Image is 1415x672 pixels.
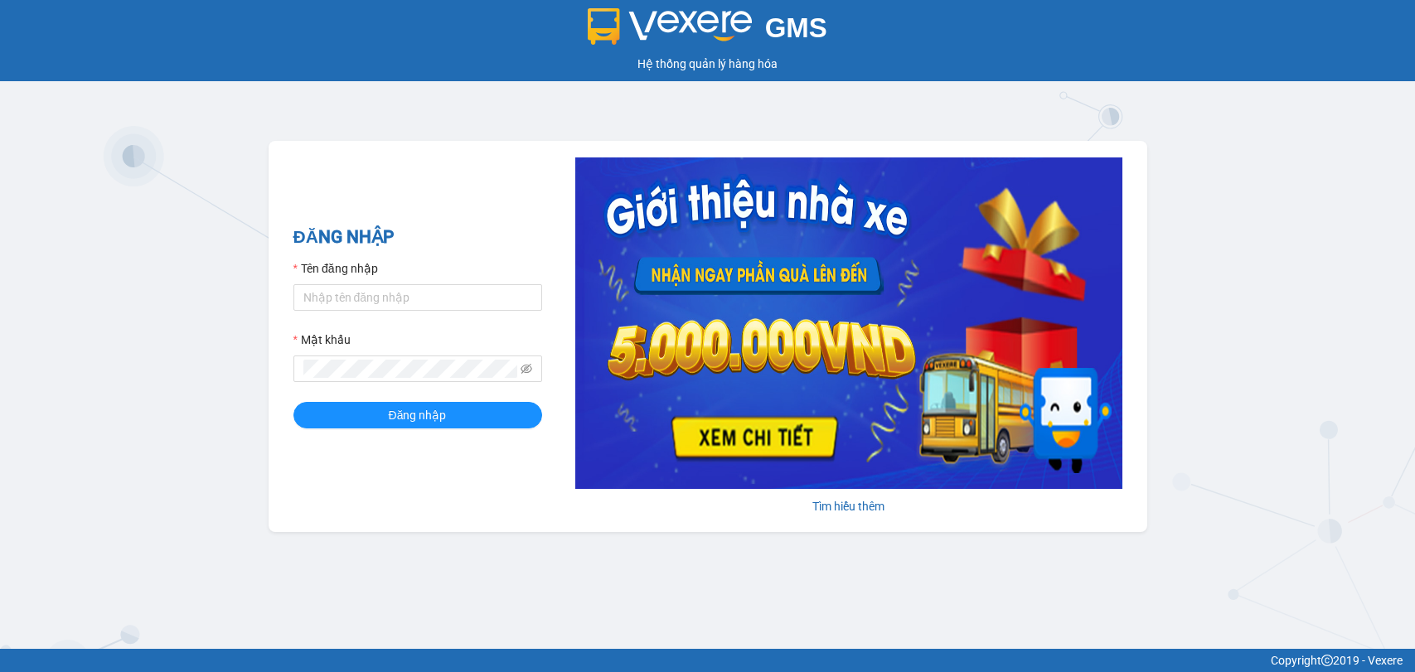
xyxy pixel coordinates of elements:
[293,284,542,311] input: Tên đăng nhập
[575,497,1122,515] div: Tìm hiểu thêm
[765,12,827,43] span: GMS
[588,25,827,38] a: GMS
[575,157,1122,489] img: banner-0
[293,259,378,278] label: Tên đăng nhập
[1321,655,1333,666] span: copyright
[12,651,1403,670] div: Copyright 2019 - Vexere
[389,406,447,424] span: Đăng nhập
[521,363,532,375] span: eye-invisible
[303,360,517,378] input: Mật khẩu
[4,55,1411,73] div: Hệ thống quản lý hàng hóa
[588,8,752,45] img: logo 2
[293,224,542,251] h2: ĐĂNG NHẬP
[293,402,542,428] button: Đăng nhập
[293,331,351,349] label: Mật khẩu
